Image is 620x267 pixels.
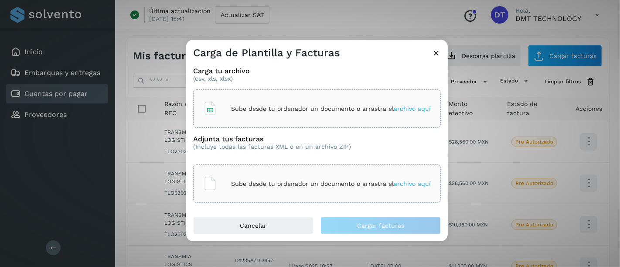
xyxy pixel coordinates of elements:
h3: Adjunta tus facturas [193,135,351,143]
button: Cancelar [193,217,313,234]
span: archivo aquí [394,180,431,187]
button: Cargar facturas [320,217,441,234]
p: (Incluye todas las facturas XML o en un archivo ZIP) [193,143,351,151]
h3: Carga tu archivo [193,67,441,75]
p: (csv, xls, xlsx) [193,75,441,82]
span: Cancelar [240,222,267,229]
p: Sube desde tu ordenador un documento o arrastra el [231,180,431,188]
p: Sube desde tu ordenador un documento o arrastra el [231,105,431,113]
span: archivo aquí [394,105,431,112]
span: Cargar facturas [357,222,404,229]
h3: Carga de Plantilla y Facturas [193,47,340,59]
